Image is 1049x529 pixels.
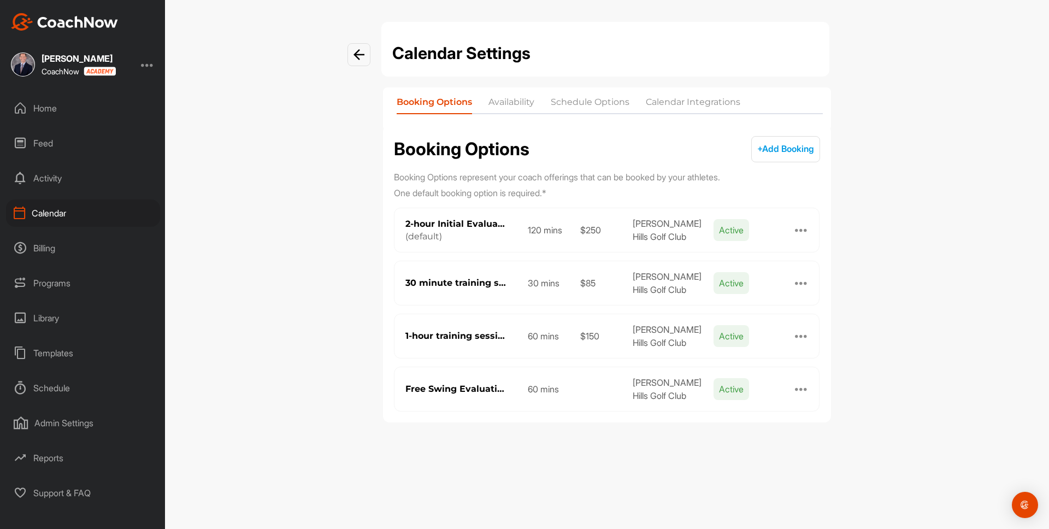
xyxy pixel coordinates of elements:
p: One default booking option is required. * [394,186,820,199]
li: Booking Options [397,96,472,113]
div: Admin Settings [6,409,160,437]
div: Library [6,304,160,332]
div: Schedule [6,374,160,402]
h1: Calendar Settings [392,41,818,66]
div: [PERSON_NAME] Hills Golf Club [627,323,708,349]
p: Booking Options represent your coach offerings that can be booked by your athletes. [394,171,820,184]
button: +Add Booking [751,136,820,162]
div: 120 mins [522,224,575,237]
li: Availability [488,96,534,113]
span: Active [714,325,749,347]
h2: Booking Options [394,136,529,162]
li: Calendar Integrations [646,96,740,113]
div: [PERSON_NAME] Hills Golf Club [627,376,708,402]
div: Home [6,95,160,122]
div: $85 [575,277,627,290]
div: CoachNow [42,67,116,76]
div: ( default ) [405,231,442,242]
div: Support & FAQ [6,479,160,507]
li: Schedule Options [551,96,629,113]
div: Open Intercom Messenger [1012,492,1038,518]
div: 30 mins [522,277,575,290]
span: Active [714,219,749,241]
img: CoachNow acadmey [84,67,116,76]
div: Calendar [6,199,160,227]
img: info [353,49,364,60]
div: Free Swing Evaluation [405,383,506,395]
div: Billing [6,234,160,262]
div: $150 [575,330,627,343]
div: 2-hour Initial Evaluation [405,218,506,230]
span: + Add Booking [757,143,814,154]
div: [PERSON_NAME] Hills Golf Club [627,217,708,243]
div: [PERSON_NAME] Hills Golf Club [627,270,708,296]
div: Programs [6,269,160,297]
div: Templates [6,339,160,367]
div: [PERSON_NAME] [42,54,116,63]
div: Feed [6,130,160,157]
img: CoachNow [11,13,118,31]
img: square_1ad991afe410fbee107bda986eb4dfb4.jpg [11,52,35,77]
div: 1-hour training session [405,330,506,342]
div: 30 minute training session [405,277,506,289]
div: Activity [6,164,160,192]
div: 60 mins [522,383,575,396]
div: Reports [6,444,160,472]
span: Active [714,378,749,400]
span: Active [714,272,749,294]
div: $250 [575,224,627,237]
div: 60 mins [522,330,575,343]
